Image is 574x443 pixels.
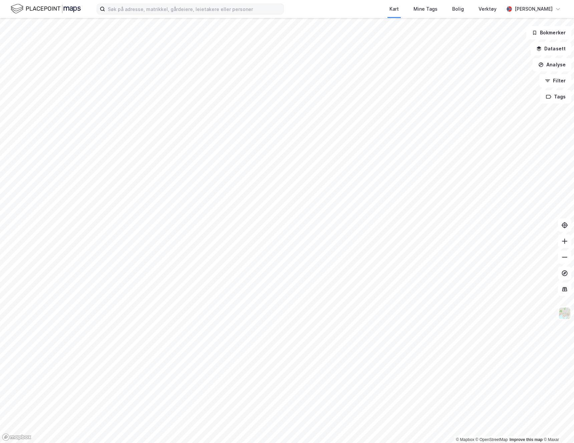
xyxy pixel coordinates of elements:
[541,411,574,443] div: Kontrollprogram for chat
[456,437,474,442] a: Mapbox
[476,437,508,442] a: OpenStreetMap
[413,5,438,13] div: Mine Tags
[533,58,571,71] button: Analyse
[531,42,571,55] button: Datasett
[479,5,497,13] div: Verktøy
[389,5,399,13] div: Kart
[452,5,464,13] div: Bolig
[515,5,553,13] div: [PERSON_NAME]
[11,3,81,15] img: logo.f888ab2527a4732fd821a326f86c7f29.svg
[510,437,543,442] a: Improve this map
[539,74,571,87] button: Filter
[558,307,571,320] img: Z
[526,26,571,39] button: Bokmerker
[540,90,571,103] button: Tags
[2,433,31,441] a: Mapbox homepage
[541,411,574,443] iframe: Chat Widget
[105,4,283,14] input: Søk på adresse, matrikkel, gårdeiere, leietakere eller personer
